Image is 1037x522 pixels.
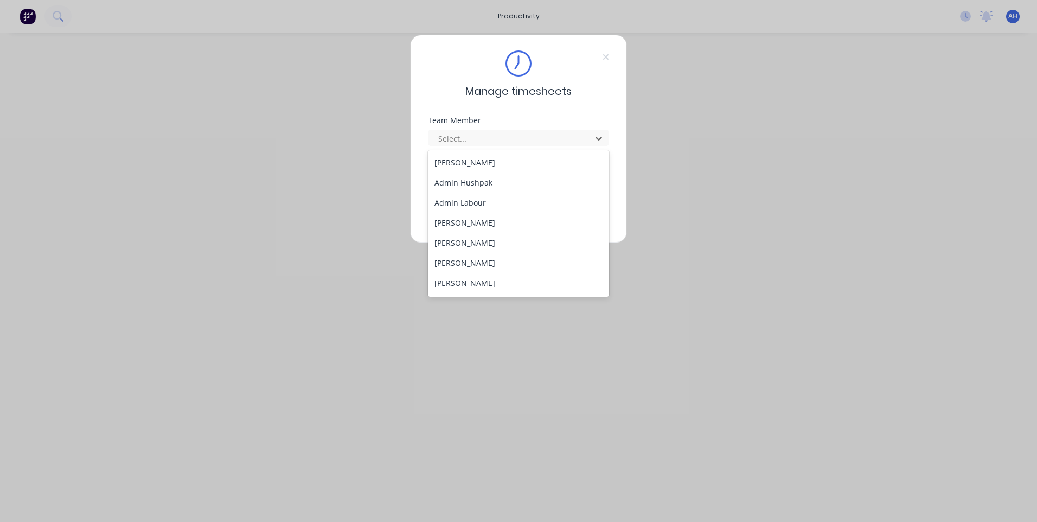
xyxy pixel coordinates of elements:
[428,293,609,313] div: [PERSON_NAME] [PERSON_NAME]
[465,83,572,99] span: Manage timesheets
[428,173,609,193] div: Admin Hushpak
[428,273,609,293] div: [PERSON_NAME]
[428,193,609,213] div: Admin Labour
[428,117,609,124] div: Team Member
[428,233,609,253] div: [PERSON_NAME]
[428,253,609,273] div: [PERSON_NAME]
[428,213,609,233] div: [PERSON_NAME]
[428,152,609,173] div: [PERSON_NAME]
